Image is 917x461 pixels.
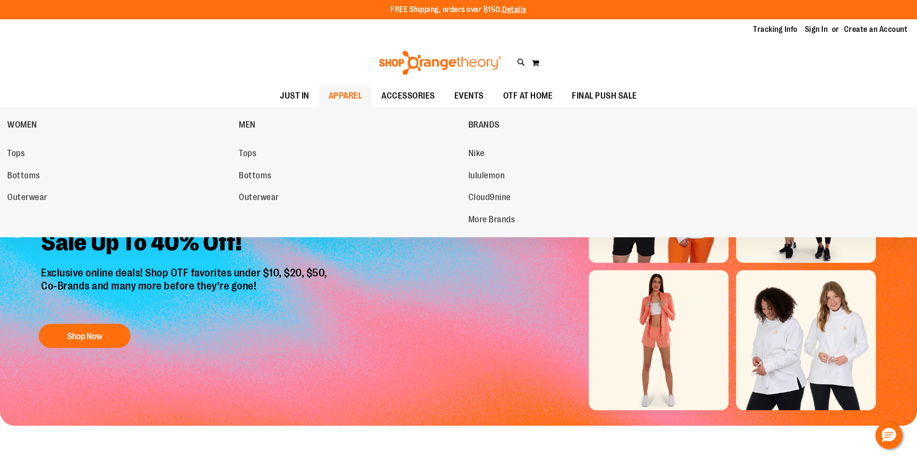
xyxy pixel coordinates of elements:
a: OTF AT HOME [494,85,563,107]
a: MEN [239,112,463,137]
a: FINAL PUSH SALE [562,85,647,107]
span: lululemon [468,171,505,183]
span: JUST IN [280,85,309,107]
span: Bottoms [239,171,272,183]
span: Bottoms [7,171,40,183]
a: APPAREL [319,85,372,107]
p: Exclusive online deals! Shop OTF favorites under $10, $20, $50, Co-Brands and many more before th... [34,267,337,314]
span: APPAREL [329,85,363,107]
span: Cloud9nine [468,192,511,204]
button: Shop Now [39,324,131,348]
span: Tops [7,148,25,160]
a: EVENTS [445,85,494,107]
span: ACCESSORIES [381,85,435,107]
img: Shop Orangetheory [378,51,503,75]
a: Sign In [805,24,828,35]
span: FINAL PUSH SALE [572,85,637,107]
span: Tops [239,148,256,160]
button: Hello, have a question? Let’s chat. [875,422,902,449]
span: Outerwear [239,192,279,204]
span: Outerwear [7,192,47,204]
p: FREE Shipping, orders over $150. [391,4,526,15]
a: BRANDS [468,112,695,137]
span: Nike [468,148,485,160]
span: EVENTS [454,85,484,107]
a: Create an Account [844,24,908,35]
a: ACCESSORIES [372,85,445,107]
span: More Brands [468,215,515,227]
span: BRANDS [468,120,500,132]
a: JUST IN [270,85,319,107]
a: Tracking Info [753,24,798,35]
span: WOMEN [7,120,37,132]
a: Details [502,5,526,14]
span: OTF AT HOME [503,85,553,107]
span: MEN [239,120,256,132]
a: Final Chance To Save -Sale Up To 40% Off! Exclusive online deals! Shop OTF favorites under $10, $... [34,192,337,353]
a: WOMEN [7,112,234,137]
